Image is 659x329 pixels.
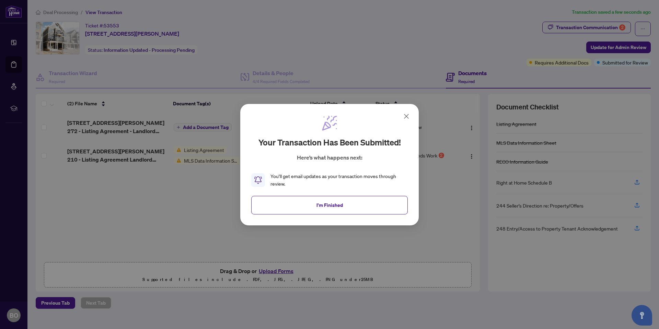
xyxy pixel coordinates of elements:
h2: Your transaction has been submitted! [258,137,401,148]
button: I'm Finished [251,196,408,214]
div: You’ll get email updates as your transaction moves through review. [270,173,408,188]
span: I'm Finished [316,199,343,210]
p: Here’s what happens next: [297,153,362,162]
button: Open asap [632,305,652,326]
